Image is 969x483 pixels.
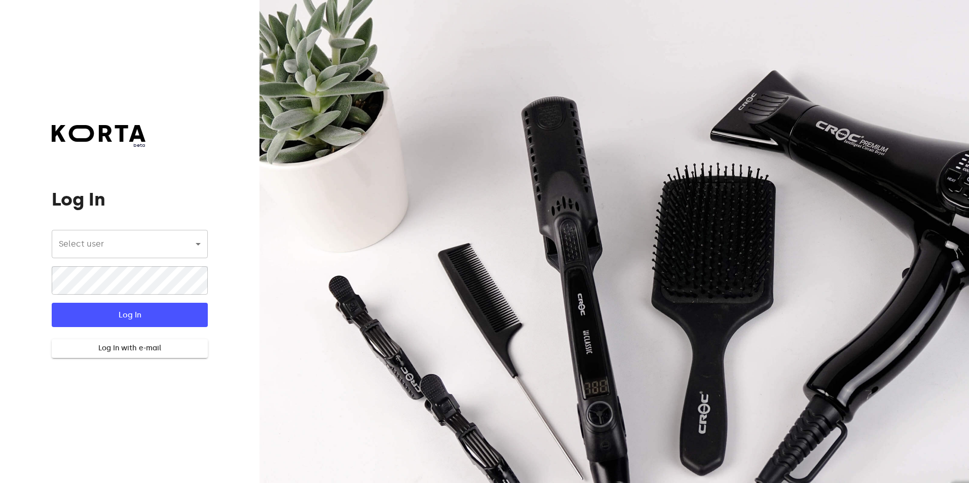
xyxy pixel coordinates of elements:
[52,142,145,149] span: beta
[52,125,145,142] img: Korta
[52,189,207,210] h1: Log In
[52,339,207,358] button: Log In with e-mail
[52,125,145,149] a: beta
[68,308,191,321] span: Log In
[52,230,207,258] div: ​
[52,303,207,327] button: Log In
[60,342,199,355] span: Log In with e-mail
